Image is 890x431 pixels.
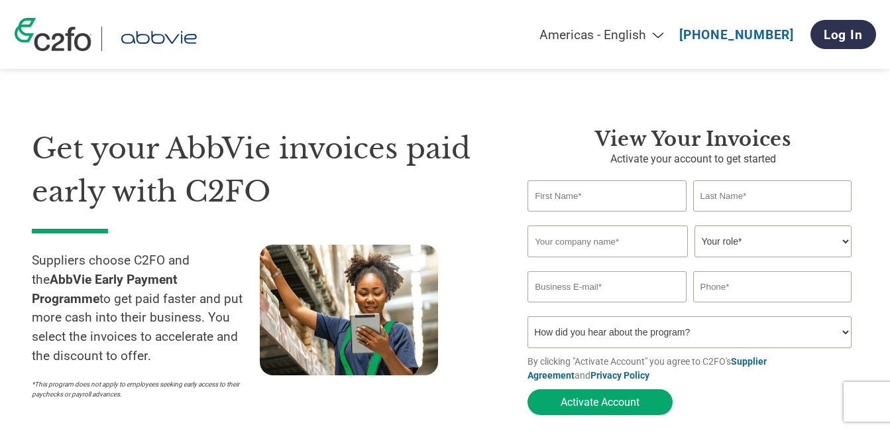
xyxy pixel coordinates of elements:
button: Activate Account [528,389,673,415]
a: Log In [810,20,876,49]
div: Thinkpiece Partners & AbbVie [5,47,366,62]
p: Thinkpiece Partners Uses C2FO to Manage the Challenge of Massive Growth and is making its mark as... [5,78,366,131]
h1: Get your AbbVie invoices paid early with C2FO [32,127,488,213]
strong: AbbVie Early Payment Programme [32,272,178,306]
div: Inavlid Phone Number [693,304,852,311]
img: supply chain worker [260,245,438,375]
img: AbbVie [112,27,206,51]
div: Invalid first name or first name is too long [528,213,686,220]
div: C2FO Customer Success [5,5,366,40]
input: Phone* [693,271,852,302]
a: Supplier Agreement [528,356,767,381]
select: Title/Role [695,225,852,257]
img: c2fo logo [15,18,91,51]
p: *This program does not apply to employees seeking early access to their paychecks or payroll adva... [32,379,247,399]
div: Inavlid Email Address [528,304,686,311]
p: By clicking "Activate Account" you agree to C2FO's and [528,355,858,383]
a: [PHONE_NUMBER] [679,27,794,42]
p: Activate your account to get started [528,151,858,167]
div: Invalid last name or last name is too long [693,213,852,220]
a: Privacy Policy [590,370,649,381]
input: Your company name* [528,225,688,257]
input: First Name* [528,180,686,212]
div: Invalid company name or company name is too long [528,259,852,266]
input: Invalid Email format [528,271,686,302]
input: Last Name* [693,180,852,212]
h3: View your invoices [528,127,858,151]
p: Suppliers choose C2FO and the to get paid faster and put more cash into their business. You selec... [32,251,260,366]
